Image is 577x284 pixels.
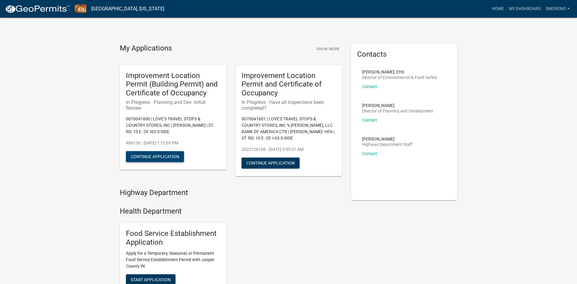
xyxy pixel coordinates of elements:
[362,142,412,147] p: Highway Department Staff
[362,118,377,122] a: Contact
[120,207,342,216] h4: Health Department
[126,99,220,111] h6: In Progress - Planning and Dev. Initial Review
[120,44,172,53] h4: My Applications
[362,151,377,156] a: Contact
[242,116,336,141] p: 0070041601 | LOVE'S TRAVEL STOPS & COUNTRY STORES, INC % [PERSON_NAME], LLC BANK OF AMERICA CTR |...
[120,188,342,197] h4: Highway Department
[362,137,412,141] p: [PERSON_NAME]
[126,151,184,162] button: Continue Application
[362,84,377,89] a: Contact
[242,71,336,98] h5: Improvement Location Permit and Certificate of Occupancy
[126,229,220,247] h5: Food Service Establishment Application
[75,5,86,13] img: Jasper County, Indiana
[314,44,342,54] button: Show More
[357,50,451,59] h5: Contacts
[131,277,171,282] span: Start Application
[91,4,164,14] a: [GEOGRAPHIC_DATA], [US_STATE]
[126,116,220,135] p: 0070041600 | LOVE'S TRAVEL STOPS & COUNTRY STORES, INC | [PERSON_NAME] | ST. RD. 10 E. OF I65 S-SIDE
[362,70,437,74] p: [PERSON_NAME], EHS
[242,158,300,169] button: Continue Application
[242,146,336,153] p: 2022126166 - [DATE] 9:55:31 AM
[362,75,437,80] p: Director of Environmental & Food Safety
[126,140,220,146] p: 406136 - [DATE] 1:12:03 PM
[489,3,506,15] a: Home
[242,99,336,111] h6: In Progress - Have all inspections been completed?
[362,103,433,108] p: [PERSON_NAME]
[543,3,572,15] a: Smoreno
[362,109,433,113] p: Director of Planning and Development
[126,71,220,98] h5: Improvement Location Permit (Building Permit) and Certificate of Occupancy
[506,3,543,15] a: My Dashboard
[126,250,220,269] p: Apply for a Temporary, Seasonal, or Permanent Food Service Establishment Permit with Jasper Count...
